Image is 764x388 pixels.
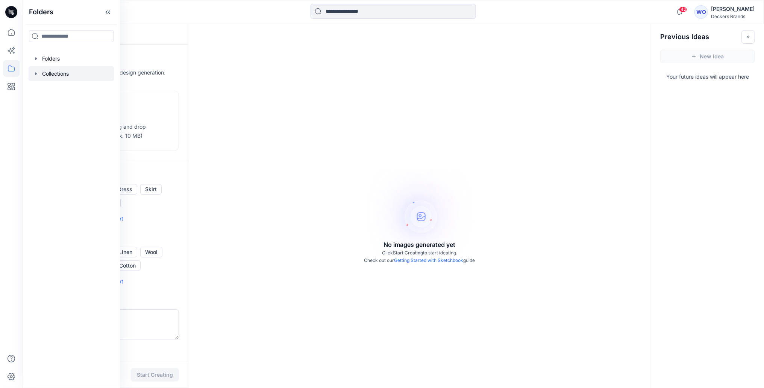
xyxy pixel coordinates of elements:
div: WO [694,5,708,19]
span: Start Creating [393,250,423,256]
p: Your future ideas will appear here [651,69,764,81]
h2: Previous Ideas [660,32,709,41]
button: Linen [114,247,137,257]
p: Click to start ideating. Check out our guide [364,249,475,264]
p: No images generated yet [384,240,456,249]
button: Dress [113,184,137,195]
div: [PERSON_NAME] [711,5,755,14]
a: Getting Started with Sketchbook [394,257,464,263]
span: 42 [679,6,687,12]
button: Skirt [140,184,162,195]
button: Wool [140,247,162,257]
button: Cotton [114,260,141,271]
button: Toggle idea bar [741,30,755,44]
div: Deckers Brands [711,14,755,19]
